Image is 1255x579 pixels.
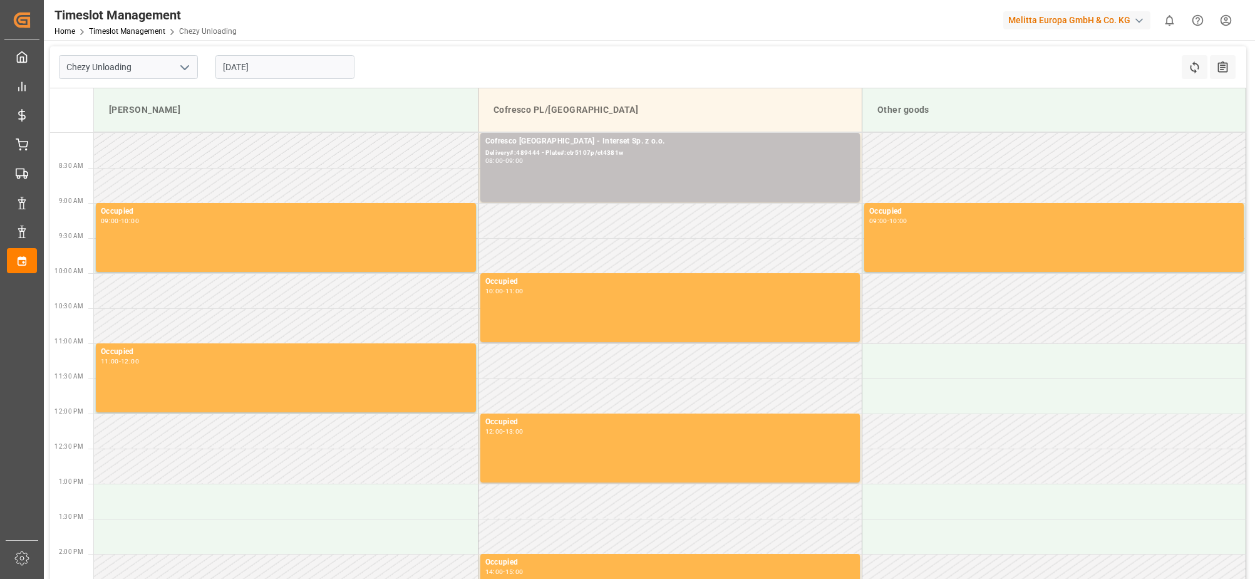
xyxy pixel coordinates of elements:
[175,58,194,77] button: open menu
[505,429,524,434] div: 13:00
[1155,6,1184,34] button: show 0 new notifications
[485,158,504,164] div: 08:00
[101,346,471,358] div: Occupied
[488,98,852,122] div: Cofresco PL/[GEOGRAPHIC_DATA]
[889,218,907,224] div: 10:00
[505,288,524,294] div: 11:00
[54,6,237,24] div: Timeslot Management
[59,548,83,555] span: 2:00 PM
[1003,11,1150,29] div: Melitta Europa GmbH & Co. KG
[121,358,139,364] div: 12:00
[503,429,505,434] div: -
[54,27,75,36] a: Home
[89,27,165,36] a: Timeslot Management
[485,148,855,159] div: Delivery#:489444 - Plate#:ctr5107p/ct4381w
[887,218,889,224] div: -
[101,206,471,218] div: Occupied
[119,358,121,364] div: -
[505,569,524,575] div: 15:00
[1003,8,1155,32] button: Melitta Europa GmbH & Co. KG
[59,162,83,169] span: 8:30 AM
[503,288,505,294] div: -
[59,513,83,520] span: 1:30 PM
[215,55,354,79] input: DD-MM-YYYY
[485,135,855,148] div: Cofresco [GEOGRAPHIC_DATA] - Interset Sp. z o.o.
[485,429,504,434] div: 12:00
[54,268,83,274] span: 10:00 AM
[59,478,83,485] span: 1:00 PM
[1184,6,1212,34] button: Help Center
[121,218,139,224] div: 10:00
[872,98,1236,122] div: Other goods
[54,443,83,450] span: 12:30 PM
[485,556,855,569] div: Occupied
[54,303,83,310] span: 10:30 AM
[101,358,119,364] div: 11:00
[485,276,855,288] div: Occupied
[869,206,1239,218] div: Occupied
[505,158,524,164] div: 09:00
[59,55,198,79] input: Type to search/select
[59,197,83,204] span: 9:00 AM
[104,98,468,122] div: [PERSON_NAME]
[503,569,505,575] div: -
[503,158,505,164] div: -
[54,338,83,345] span: 11:00 AM
[101,218,119,224] div: 09:00
[485,288,504,294] div: 10:00
[485,416,855,429] div: Occupied
[869,218,887,224] div: 09:00
[54,408,83,415] span: 12:00 PM
[485,569,504,575] div: 14:00
[54,373,83,380] span: 11:30 AM
[119,218,121,224] div: -
[59,232,83,239] span: 9:30 AM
